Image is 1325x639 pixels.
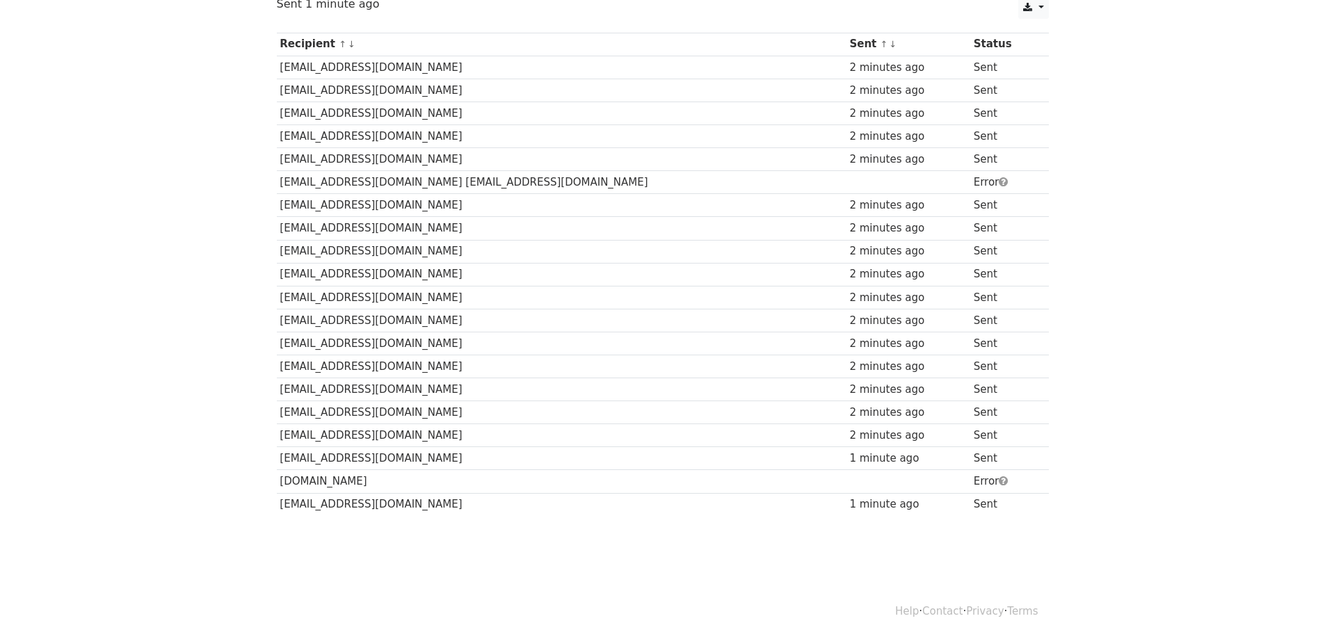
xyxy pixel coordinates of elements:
div: 1 minute ago [849,451,967,467]
td: [EMAIL_ADDRESS][DOMAIN_NAME] [277,424,846,447]
div: 2 minutes ago [849,60,967,76]
td: Error [970,171,1038,194]
div: 2 minutes ago [849,405,967,421]
iframe: Chat Widget [1255,572,1325,639]
td: Sent [970,79,1038,102]
td: [EMAIL_ADDRESS][DOMAIN_NAME] [277,102,846,124]
td: [EMAIL_ADDRESS][DOMAIN_NAME] [277,263,846,286]
td: Sent [970,355,1038,378]
td: Sent [970,309,1038,332]
a: Privacy [966,605,1004,617]
td: [EMAIL_ADDRESS][DOMAIN_NAME] [277,217,846,240]
td: Sent [970,447,1038,470]
td: Error [970,470,1038,493]
div: 1 minute ago [849,496,967,512]
div: 2 minutes ago [849,220,967,236]
div: 2 minutes ago [849,152,967,168]
a: ↓ [348,39,355,49]
td: [EMAIL_ADDRESS][DOMAIN_NAME] [277,286,846,309]
a: ↓ [889,39,897,49]
td: Sent [970,378,1038,401]
div: 2 minutes ago [849,290,967,306]
th: Sent [846,33,970,56]
td: [EMAIL_ADDRESS][DOMAIN_NAME] [277,309,846,332]
td: [DOMAIN_NAME] [277,470,846,493]
div: 2 minutes ago [849,359,967,375]
div: 2 minutes ago [849,197,967,213]
th: Status [970,33,1038,56]
td: [EMAIL_ADDRESS][DOMAIN_NAME] [277,447,846,470]
a: Terms [1007,605,1038,617]
td: [EMAIL_ADDRESS][DOMAIN_NAME] [277,355,846,378]
td: Sent [970,217,1038,240]
td: Sent [970,286,1038,309]
div: 2 minutes ago [849,129,967,145]
td: Sent [970,493,1038,516]
td: [EMAIL_ADDRESS][DOMAIN_NAME] [277,56,846,79]
div: 2 minutes ago [849,243,967,259]
td: Sent [970,102,1038,124]
th: Recipient [277,33,846,56]
td: Sent [970,240,1038,263]
td: [EMAIL_ADDRESS][DOMAIN_NAME] [277,332,846,355]
a: ↑ [339,39,346,49]
div: 2 minutes ago [849,266,967,282]
div: 2 minutes ago [849,313,967,329]
div: 2 minutes ago [849,83,967,99]
td: [EMAIL_ADDRESS][DOMAIN_NAME] [EMAIL_ADDRESS][DOMAIN_NAME] [277,171,846,194]
td: Sent [970,148,1038,171]
td: Sent [970,194,1038,217]
div: 2 minutes ago [849,106,967,122]
td: Sent [970,125,1038,148]
td: [EMAIL_ADDRESS][DOMAIN_NAME] [277,401,846,424]
td: [EMAIL_ADDRESS][DOMAIN_NAME] [277,194,846,217]
td: [EMAIL_ADDRESS][DOMAIN_NAME] [277,493,846,516]
a: Help [895,605,919,617]
a: ↑ [881,39,888,49]
td: [EMAIL_ADDRESS][DOMAIN_NAME] [277,148,846,171]
div: 2 minutes ago [849,336,967,352]
div: 2 minutes ago [849,428,967,444]
td: [EMAIL_ADDRESS][DOMAIN_NAME] [277,240,846,263]
td: [EMAIL_ADDRESS][DOMAIN_NAME] [277,125,846,148]
td: Sent [970,56,1038,79]
td: [EMAIL_ADDRESS][DOMAIN_NAME] [277,378,846,401]
td: Sent [970,332,1038,355]
td: Sent [970,263,1038,286]
div: 2 minutes ago [849,382,967,398]
a: Contact [922,605,963,617]
td: [EMAIL_ADDRESS][DOMAIN_NAME] [277,79,846,102]
td: Sent [970,424,1038,447]
td: Sent [970,401,1038,424]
